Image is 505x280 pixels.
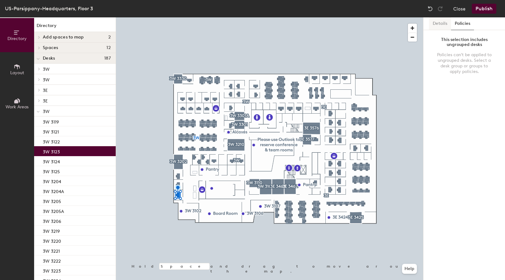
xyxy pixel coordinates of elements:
span: 2 [108,35,111,40]
span: 3E [43,98,48,104]
div: US-Parsippany-Headquarters, Floor 3 [5,5,93,12]
p: 3W 3219 [43,227,60,234]
span: 3W [43,109,50,114]
button: Details [429,17,451,30]
span: Layout [10,70,24,75]
button: Publish [472,4,496,14]
div: This selection includes ungrouped desks [436,37,493,47]
p: 3W 3205A [43,207,64,214]
p: 3W 3220 [43,237,61,244]
p: 3W 3223 [43,267,61,274]
span: 12 [106,45,111,50]
img: Redo [437,6,443,12]
span: Directory [7,36,27,41]
button: Help [402,264,417,274]
h1: Directory [34,22,116,32]
p: 3W 3206 [43,217,61,224]
span: Spaces [43,45,58,50]
button: Close [453,4,466,14]
button: Policies [451,17,474,30]
p: 3W 3121 [43,128,59,135]
span: 3E [43,88,48,93]
p: 3W 3122 [43,138,60,145]
p: 3W 3205 [43,197,61,204]
div: Policies can't be applied to ungrouped desks. Select a desk group or groups to apply policies. [436,52,493,75]
img: Undo [427,6,433,12]
span: Desks [43,56,55,61]
span: 3W [43,67,50,72]
p: 3W 3119 [43,118,59,125]
span: 187 [104,56,111,61]
p: 3W 3124 [43,157,60,165]
p: 3W 3123 [43,147,60,155]
span: 3W [43,77,50,83]
p: 3W 3221 [43,247,60,254]
p: 3W 3125 [43,167,60,174]
p: 3W 3222 [43,257,61,264]
p: 3W 3204A [43,187,64,194]
span: Work Areas [6,104,29,110]
span: Add spaces to map [43,35,84,40]
p: 3W 3204 [43,177,61,184]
